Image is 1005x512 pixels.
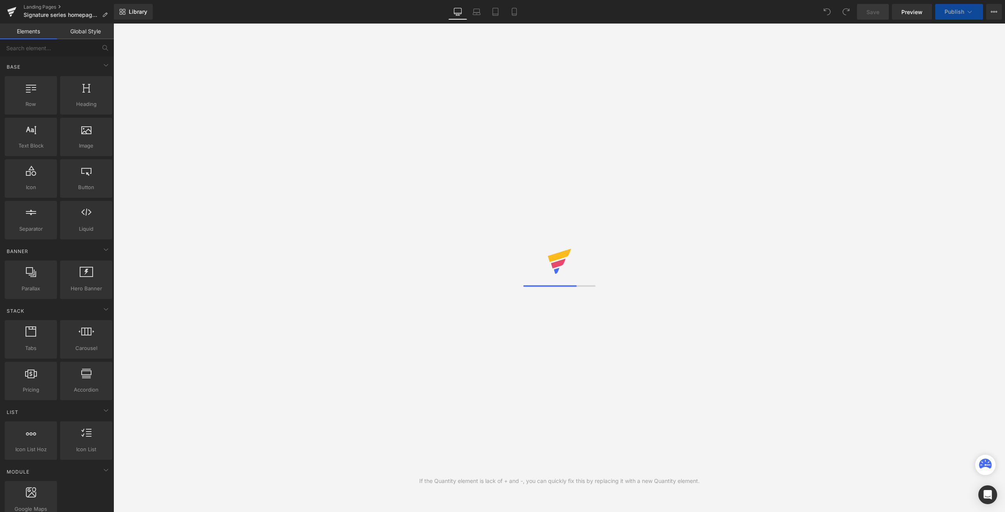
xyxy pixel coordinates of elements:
[6,248,29,255] span: Banner
[986,4,1002,20] button: More
[819,4,835,20] button: Undo
[62,225,110,233] span: Liquid
[7,142,55,150] span: Text Block
[24,12,99,18] span: Signature series homepage - EN
[978,485,997,504] div: Open Intercom Messenger
[62,386,110,394] span: Accordion
[935,4,983,20] button: Publish
[6,307,25,315] span: Stack
[892,4,932,20] a: Preview
[7,225,55,233] span: Separator
[24,4,114,10] a: Landing Pages
[838,4,854,20] button: Redo
[6,468,30,476] span: Module
[7,445,55,454] span: Icon List Hoz
[945,9,964,15] span: Publish
[62,445,110,454] span: Icon List
[129,8,147,15] span: Library
[7,183,55,191] span: Icon
[7,100,55,108] span: Row
[57,24,114,39] a: Global Style
[901,8,923,16] span: Preview
[62,344,110,352] span: Carousel
[7,344,55,352] span: Tabs
[62,142,110,150] span: Image
[866,8,879,16] span: Save
[6,63,21,71] span: Base
[62,183,110,191] span: Button
[6,408,19,416] span: List
[448,4,467,20] a: Desktop
[7,284,55,293] span: Parallax
[7,386,55,394] span: Pricing
[62,100,110,108] span: Heading
[486,4,505,20] a: Tablet
[505,4,524,20] a: Mobile
[419,477,700,485] div: If the Quantity element is lack of + and -, you can quickly fix this by replacing it with a new Q...
[62,284,110,293] span: Hero Banner
[467,4,486,20] a: Laptop
[114,4,153,20] a: New Library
